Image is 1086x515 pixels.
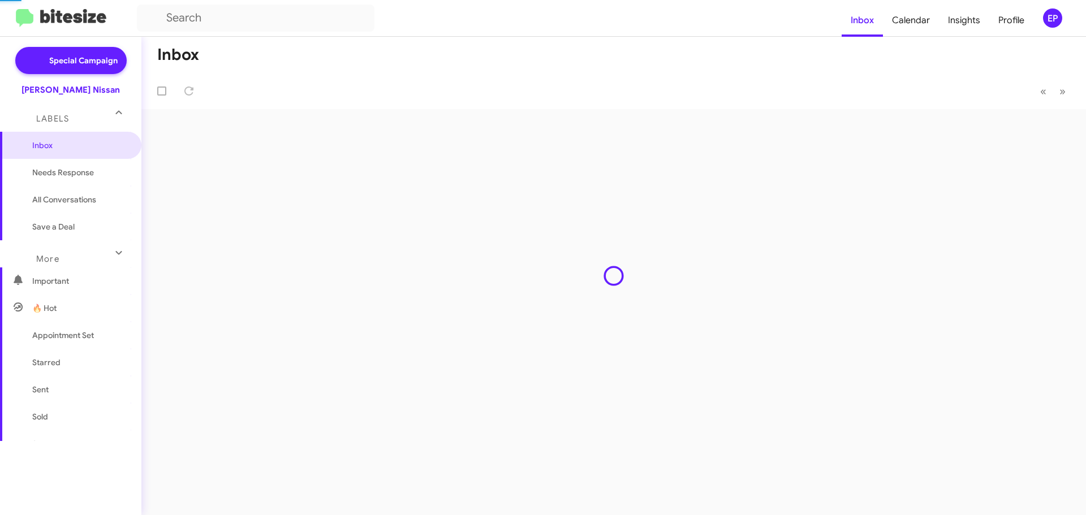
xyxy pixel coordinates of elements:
span: « [1040,84,1046,98]
span: 🔥 Hot [32,302,57,314]
span: Sold [32,411,48,422]
span: Starred [32,357,61,368]
span: Needs Response [32,167,128,178]
a: Calendar [883,4,939,37]
span: Labels [36,114,69,124]
span: Sent [32,384,49,395]
span: Special Campaign [49,55,118,66]
a: Inbox [842,4,883,37]
a: Insights [939,4,989,37]
div: EP [1043,8,1062,28]
input: Search [137,5,374,32]
nav: Page navigation example [1034,80,1072,103]
div: [PERSON_NAME] Nissan [21,84,120,96]
span: Appointment Set [32,330,94,341]
a: Profile [989,4,1033,37]
span: All Conversations [32,194,96,205]
span: More [36,254,59,264]
button: EP [1033,8,1074,28]
span: Inbox [32,140,128,151]
span: Save a Deal [32,221,75,232]
button: Next [1053,80,1072,103]
button: Previous [1033,80,1053,103]
span: » [1059,84,1066,98]
h1: Inbox [157,46,199,64]
span: Important [32,275,128,287]
span: Sold Responded [32,438,92,449]
a: Special Campaign [15,47,127,74]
